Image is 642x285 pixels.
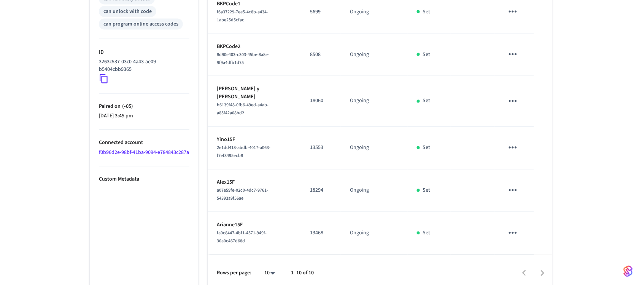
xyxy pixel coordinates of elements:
[99,139,189,147] p: Connected account
[310,8,332,16] p: 5699
[423,229,431,237] p: Set
[217,102,269,117] span: b6139f48-0fb6-49ed-a4ab-a85f42a08bd2
[310,51,332,59] p: 8508
[121,103,133,110] span: ( -05 )
[103,20,178,28] div: can program online access codes
[291,269,314,277] p: 1–10 of 10
[103,8,152,16] div: can unlock with code
[217,145,270,159] span: 2e1dd418-abdb-4017-a063-f7ef3495ecb8
[423,8,431,16] p: Set
[217,43,292,51] p: BKPCode2
[217,9,268,23] span: f6a37229-7ee5-4c8b-a434-1abe25d5cfac
[423,51,431,59] p: Set
[217,136,292,144] p: Yino15F
[341,212,408,255] td: Ongoing
[99,48,189,56] p: ID
[310,97,332,105] p: 18060
[99,149,189,157] a: f0b96d2e-98bf-41ba-9094-e784843c287a
[99,103,189,111] p: Paired on
[99,58,186,74] p: 3263c537-03c0-4a43-ae09-b5404cbb9365
[261,268,279,279] div: 10
[217,85,292,101] p: [PERSON_NAME] y [PERSON_NAME]
[310,144,332,152] p: 13553
[99,112,189,120] p: [DATE] 3:45 pm
[310,187,332,195] p: 18294
[217,269,251,277] p: Rows per page:
[217,179,292,187] p: Alex15F
[423,187,431,195] p: Set
[341,170,408,212] td: Ongoing
[99,176,189,184] p: Custom Metadata
[217,230,267,245] span: fa0c8447-4bf1-4571-949f-30a0c467d68d
[341,76,408,127] td: Ongoing
[341,34,408,76] td: Ongoing
[217,221,292,229] p: Arianne15F
[423,97,431,105] p: Set
[624,265,633,277] img: SeamLogoGradient.69752ec5.svg
[341,127,408,170] td: Ongoing
[217,51,269,66] span: 8d90e403-c303-45be-8a8e-9f9a4dfb1d75
[310,229,332,237] p: 13468
[423,144,431,152] p: Set
[217,187,268,202] span: a07e59fe-02c0-4dc7-9761-54393a9f56ae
